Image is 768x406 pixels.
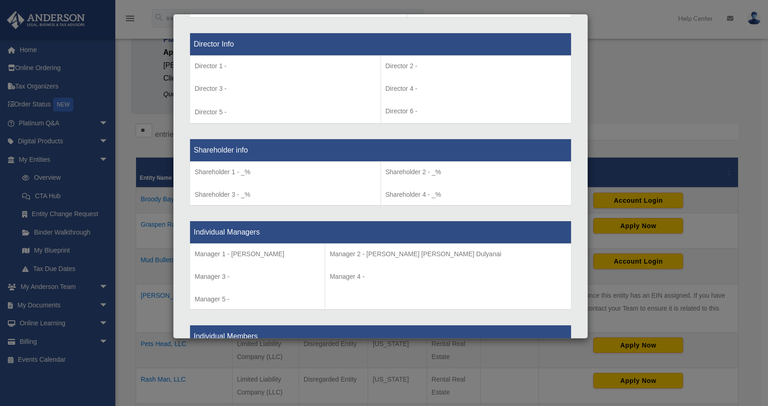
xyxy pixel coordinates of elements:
p: Shareholder 4 - _% [386,189,567,200]
th: Individual Managers [190,221,572,243]
p: Manager 3 - [195,271,320,282]
p: Manager 4 - [330,271,566,282]
p: Director 2 - [386,60,567,72]
p: Director 6 - [386,106,567,117]
th: Individual Members [190,325,572,348]
p: Director 3 - [195,83,376,94]
p: Manager 5 - [195,294,320,305]
p: Manager 1 - [PERSON_NAME] [195,248,320,260]
p: Shareholder 1 - _% [195,166,376,178]
p: Director 1 - [195,60,376,72]
p: Shareholder 2 - _% [386,166,567,178]
p: Manager 2 - [PERSON_NAME] [PERSON_NAME] Dulyanai [330,248,566,260]
p: Director 4 - [386,83,567,94]
td: Director 5 - [190,56,381,124]
p: Shareholder 3 - _% [195,189,376,200]
th: Director Info [190,33,572,56]
th: Shareholder info [190,139,572,162]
